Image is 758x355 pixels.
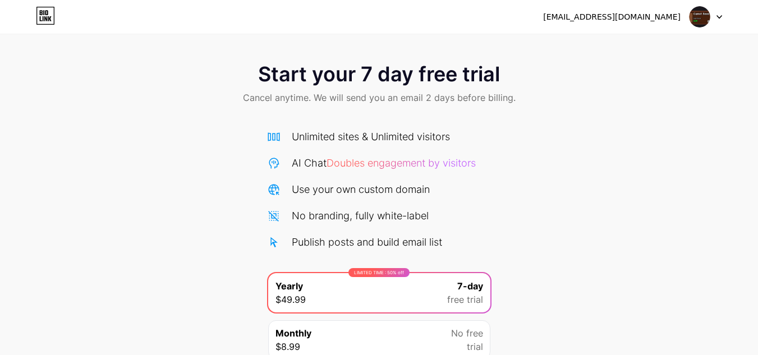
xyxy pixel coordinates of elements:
[327,157,476,169] span: Doubles engagement by visitors
[292,208,429,223] div: No branding, fully white-label
[457,279,483,293] span: 7-day
[275,293,306,306] span: $49.99
[292,234,442,250] div: Publish posts and build email list
[243,91,516,104] span: Cancel anytime. We will send you an email 2 days before billing.
[292,129,450,144] div: Unlimited sites & Unlimited visitors
[451,326,483,340] span: No free
[447,293,483,306] span: free trial
[275,326,311,340] span: Monthly
[467,340,483,353] span: trial
[292,182,430,197] div: Use your own custom domain
[348,268,410,277] div: LIMITED TIME : 50% off
[275,340,300,353] span: $8.99
[275,279,303,293] span: Yearly
[689,6,710,27] img: Abdullah Zahidi
[292,155,476,170] div: AI Chat
[258,63,500,85] span: Start your 7 day free trial
[543,11,681,23] div: [EMAIL_ADDRESS][DOMAIN_NAME]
